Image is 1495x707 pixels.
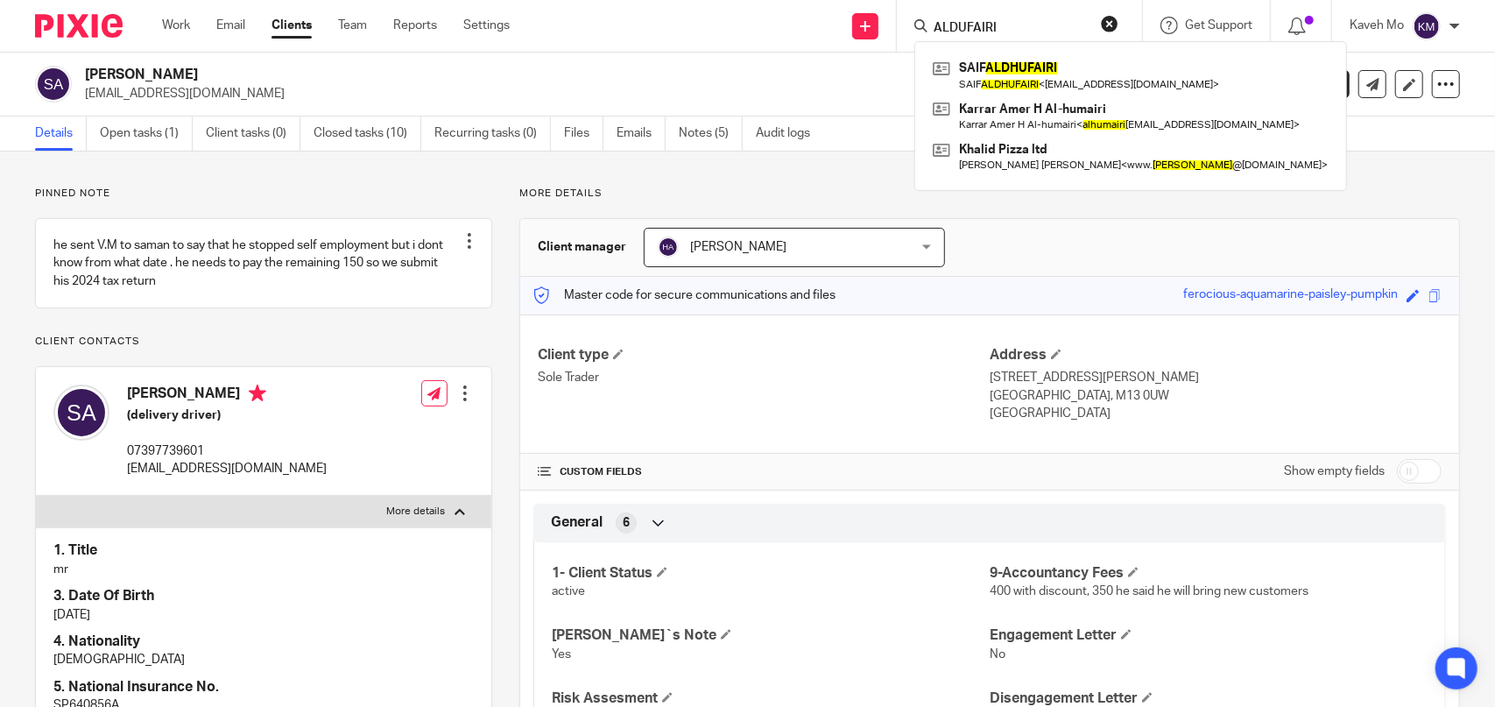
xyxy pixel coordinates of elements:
[35,66,72,103] img: svg%3E
[552,585,585,597] span: active
[551,513,603,532] span: General
[338,17,367,34] a: Team
[100,117,193,151] a: Open tasks (1)
[53,385,109,441] img: svg%3E
[53,541,474,560] h4: 1. Title
[1284,463,1385,480] label: Show empty fields
[249,385,266,402] i: Primary
[85,66,994,84] h2: [PERSON_NAME]
[690,241,786,253] span: [PERSON_NAME]
[434,117,551,151] a: Recurring tasks (0)
[533,286,836,304] p: Master code for secure communications and files
[127,407,327,424] h5: (delivery driver)
[932,21,1090,37] input: Search
[1413,12,1441,40] img: svg%3E
[538,369,990,386] p: Sole Trader
[216,17,245,34] a: Email
[756,117,823,151] a: Audit logs
[1183,286,1398,306] div: ferocious-aquamarine-paisley-pumpkin
[53,606,474,624] p: [DATE]
[538,346,990,364] h4: Client type
[538,465,990,479] h4: CUSTOM FIELDS
[990,626,1428,645] h4: Engagement Letter
[617,117,666,151] a: Emails
[53,633,474,651] h4: 4. Nationality
[463,17,510,34] a: Settings
[53,678,474,696] h4: 5. National Insurance No.
[1185,19,1252,32] span: Get Support
[552,626,990,645] h4: [PERSON_NAME]`s Note
[127,442,327,460] p: 07397739601
[679,117,743,151] a: Notes (5)
[127,385,327,407] h4: [PERSON_NAME]
[1101,15,1118,32] button: Clear
[990,648,1005,661] span: No
[990,564,1428,583] h4: 9-Accountancy Fees
[990,369,1442,386] p: [STREET_ADDRESS][PERSON_NAME]
[538,238,626,256] h3: Client manager
[314,117,421,151] a: Closed tasks (10)
[552,564,990,583] h4: 1- Client Status
[990,405,1442,422] p: [GEOGRAPHIC_DATA]
[35,335,492,349] p: Client contacts
[35,187,492,201] p: Pinned note
[85,85,1222,103] p: [EMAIL_ADDRESS][DOMAIN_NAME]
[623,514,630,532] span: 6
[1350,17,1404,34] p: Kaveh Mo
[162,17,190,34] a: Work
[53,561,474,578] p: mr
[564,117,603,151] a: Files
[35,117,87,151] a: Details
[387,505,446,519] p: More details
[271,17,312,34] a: Clients
[53,651,474,668] p: [DEMOGRAPHIC_DATA]
[552,648,571,661] span: Yes
[393,17,437,34] a: Reports
[990,346,1442,364] h4: Address
[127,460,327,477] p: [EMAIL_ADDRESS][DOMAIN_NAME]
[53,587,474,605] h4: 3. Date Of Birth
[990,585,1308,597] span: 400 with discount, 350 he said he will bring new customers
[990,387,1442,405] p: [GEOGRAPHIC_DATA], M13 0UW
[206,117,300,151] a: Client tasks (0)
[658,237,679,258] img: svg%3E
[35,14,123,38] img: Pixie
[519,187,1460,201] p: More details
